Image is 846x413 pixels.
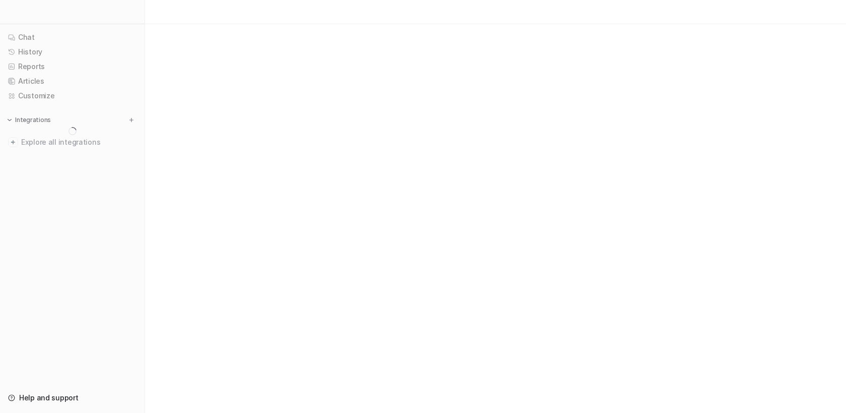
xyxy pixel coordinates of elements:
[15,116,51,124] p: Integrations
[21,134,136,150] span: Explore all integrations
[6,116,13,124] img: expand menu
[4,45,140,59] a: History
[128,116,135,124] img: menu_add.svg
[4,60,140,74] a: Reports
[4,135,140,149] a: Explore all integrations
[4,391,140,405] a: Help and support
[4,89,140,103] a: Customize
[4,74,140,88] a: Articles
[8,137,18,147] img: explore all integrations
[4,30,140,44] a: Chat
[4,115,54,125] button: Integrations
